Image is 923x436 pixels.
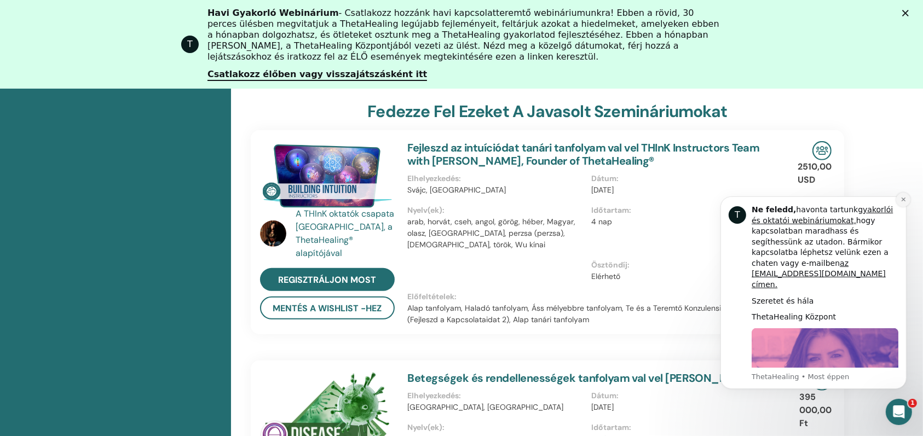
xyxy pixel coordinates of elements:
[187,39,193,49] font: T
[591,205,629,215] font: Időtartam
[627,260,630,270] font: :
[910,399,915,406] font: 1
[591,260,627,270] font: Ösztöndíj
[408,185,506,195] font: Svájc, [GEOGRAPHIC_DATA]
[459,173,461,183] font: :
[704,180,923,406] iframe: Intercom értesítések
[260,268,395,291] a: Regisztráljon most
[455,292,457,301] font: :
[408,216,585,251] p: arab, horvát, cseh, angol, görög, héber, Magyar, olasz, [GEOGRAPHIC_DATA], perzsa (perzsa), [DEMO...
[207,8,339,18] font: Havi Gyakorló Webinárium
[408,402,585,413] p: [GEOGRAPHIC_DATA], [GEOGRAPHIC_DATA]
[629,422,631,432] font: :
[443,422,445,432] font: :
[408,141,760,168] a: Fejleszd az intuíciódat tanári tanfolyam val vel THInK Instructors Team with [PERSON_NAME], Found...
[296,208,394,232] font: A THInK oktatók csapata [GEOGRAPHIC_DATA],
[408,303,775,325] p: Alap tanfolyam, Haladó tanfolyam, Áss mélyebbre tanfolyam, Te és a Teremtő Konzulensi Szeminárium...
[459,391,461,400] font: :
[408,391,459,400] font: Elhelyezkedés
[296,221,393,259] font: a ThetaHealing® alapítójával
[296,207,397,260] a: A THInK oktatók csapata [GEOGRAPHIC_DATA], a ThetaHealing® alapítójával
[591,402,614,412] font: [DATE]
[798,161,832,185] font: 2510,00 USD
[207,69,427,81] a: Csatlakozz élőben vagy visszajátszásként itt
[591,217,612,226] font: 4 nap
[367,102,727,121] h3: Fedezze fel ezeket a javasolt szemináriumokat
[591,173,616,183] font: Dátum
[886,399,912,425] iframe: Élő chat az intercomon
[278,274,376,286] span: Regisztráljon most
[408,371,755,385] a: Betegségek és rendellenességek tanfolyam val vel [PERSON_NAME]
[799,391,832,429] font: 395 000,00 Ft
[181,36,199,53] div: Profilkép a ThetaHealinghez
[591,422,629,432] font: Időtartam
[591,391,616,400] font: Dátum
[408,292,455,301] font: Előfeltételek
[260,220,286,247] img: default.jpg
[591,185,614,195] font: [DATE]
[260,297,395,319] button: Mentés a Wishlist -hez
[207,69,427,79] font: Csatlakozz élőben vagy visszajátszásként itt
[260,141,395,211] img: Fejleszd az intuíciódat tanári tanfolyam
[616,173,619,183] font: :
[408,173,459,183] font: Elhelyezkedés
[443,205,445,215] font: :
[408,422,443,432] font: Nyelv(ek)
[591,271,620,281] font: Elérhető
[616,391,619,400] font: :
[207,8,719,62] font: - Csatlakozz hozzánk havi kapcsolatteremtő webináriumunkra! Ebben a rövid, 30 perces ülésben megv...
[629,205,631,215] font: :
[408,205,443,215] font: Nyelv(ek)
[812,141,832,160] img: Személyes szeminárium
[902,10,913,16] div: Közeli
